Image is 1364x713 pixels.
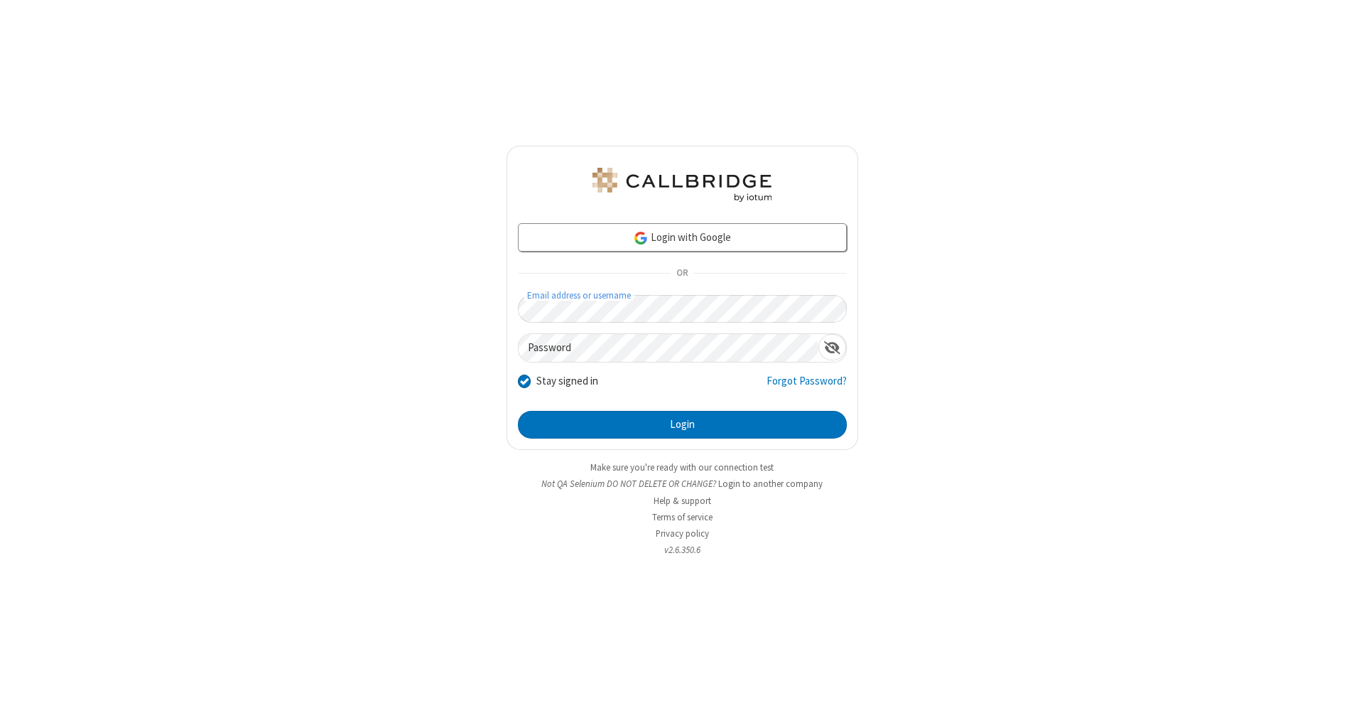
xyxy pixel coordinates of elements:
a: Help & support [654,495,711,507]
img: QA Selenium DO NOT DELETE OR CHANGE [590,168,774,202]
li: v2.6.350.6 [507,543,858,557]
input: Password [519,334,818,362]
a: Login with Google [518,223,847,252]
img: google-icon.png [633,230,649,246]
button: Login to another company [718,477,823,490]
a: Privacy policy [656,527,709,540]
a: Forgot Password? [767,373,847,400]
a: Terms of service [652,511,713,523]
label: Stay signed in [536,373,598,390]
input: Email address or username [518,295,847,323]
li: Not QA Selenium DO NOT DELETE OR CHANGE? [507,477,858,490]
a: Make sure you're ready with our connection test [590,461,774,473]
span: OR [671,264,693,284]
div: Show password [818,334,846,360]
button: Login [518,411,847,439]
